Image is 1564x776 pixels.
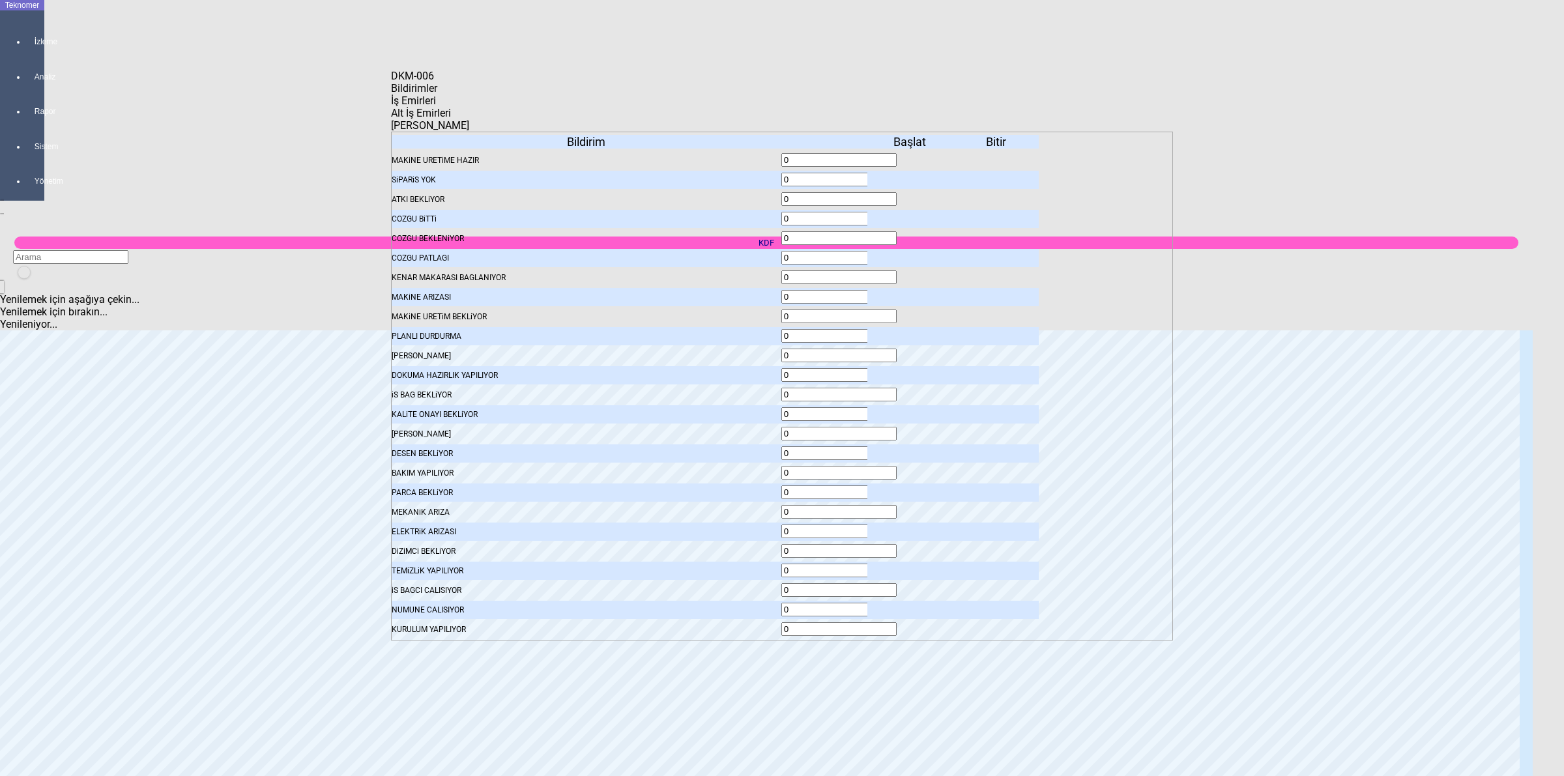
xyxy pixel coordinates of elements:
[392,308,781,326] div: MAKiNE URETiM BEKLiYOR
[392,405,781,424] div: KALiTE ONAYI BEKLiYOR
[391,119,469,132] span: [PERSON_NAME]
[392,171,781,189] div: SiPARiS YOK
[392,620,781,639] div: KURULUM YAPILIYOR
[781,583,897,597] input: With Spin And Buttons
[392,366,781,384] div: DOKUMA HAZIRLIK YAPILIYOR
[953,135,1039,149] div: Bitir
[392,542,781,560] div: DiZiMCi BEKLiYOR
[392,327,781,345] div: PLANLI DURDURMA
[391,70,441,82] div: DKM-006
[392,229,781,248] div: COZGU BEKLENiYOR
[392,135,781,149] div: Bildirim
[391,82,437,94] span: Bildirimler
[391,94,436,107] span: İş Emirleri
[781,564,897,577] input: With Spin And Buttons
[781,270,897,284] input: With Spin And Buttons
[392,464,781,482] div: BAKIM YAPILIYOR
[781,525,897,538] input: With Spin And Buttons
[781,309,897,323] input: With Spin And Buttons
[392,210,781,228] div: COZGU BiTTi
[392,151,781,169] div: MAKiNE URETiME HAZIR
[391,132,1173,640] dxi-item: Bildirimler
[781,466,897,480] input: With Spin And Buttons
[392,444,781,463] div: DESEN BEKLiYOR
[781,485,897,499] input: With Spin And Buttons
[392,425,781,443] div: [PERSON_NAME]
[781,622,897,636] input: With Spin And Buttons
[392,249,781,267] div: COZGU PATLAGI
[392,523,781,541] div: ELEKTRiK ARIZASI
[392,483,781,502] div: PARCA BEKLiYOR
[392,601,781,619] div: NUMUNE CALISIYOR
[391,107,451,119] span: Alt İş Emirleri
[392,581,781,599] div: iS BAGCI CALISIYOR
[392,562,781,580] div: TEMiZLiK YAPILIYOR
[781,329,897,343] input: With Spin And Buttons
[781,603,897,616] input: With Spin And Buttons
[781,290,897,304] input: With Spin And Buttons
[781,349,897,362] input: With Spin And Buttons
[781,192,897,206] input: With Spin And Buttons
[781,427,897,440] input: With Spin And Buttons
[392,268,781,287] div: KENAR MAKARASI BAGLANIYOR
[392,386,781,404] div: iS BAG BEKLiYOR
[781,368,897,382] input: With Spin And Buttons
[781,505,897,519] input: With Spin And Buttons
[392,347,781,365] div: [PERSON_NAME]
[781,407,897,421] input: With Spin And Buttons
[867,135,953,149] div: Başlat
[781,153,897,167] input: With Spin And Buttons
[781,544,897,558] input: With Spin And Buttons
[781,446,897,460] input: With Spin And Buttons
[781,212,897,225] input: With Spin And Buttons
[392,503,781,521] div: MEKANiK ARIZA
[392,288,781,306] div: MAKiNE ARIZASI
[392,190,781,208] div: ATKI BEKLiYOR
[781,231,897,245] input: With Spin And Buttons
[781,388,897,401] input: With Spin And Buttons
[781,251,897,265] input: With Spin And Buttons
[781,173,897,186] input: With Spin And Buttons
